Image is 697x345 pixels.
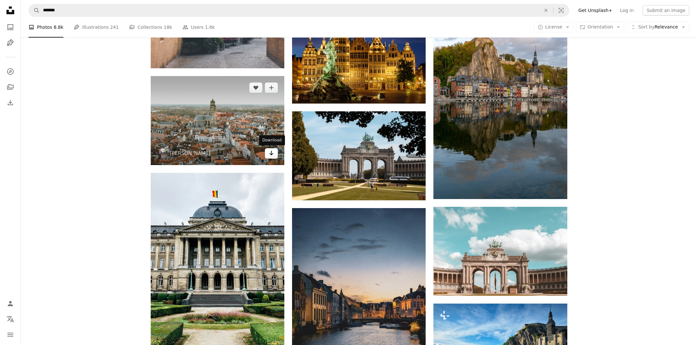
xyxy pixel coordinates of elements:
[4,313,17,326] button: Language
[292,153,426,159] a: people at the park near gate during day
[292,56,426,62] a: Antwerp famous Brabo statue and fountain on Grote Markt square illuminated at night and old house...
[587,24,613,29] span: Orientation
[534,22,574,32] button: License
[4,21,17,34] a: Photos
[4,4,17,18] a: Home — Unsplash
[170,150,211,157] a: [PERSON_NAME]
[545,24,562,29] span: License
[151,258,284,264] a: beige and black buildinf
[265,148,278,159] a: Download
[292,15,426,104] img: Antwerp famous Brabo statue and fountain on Grote Markt square illuminated at night and old house...
[643,5,689,16] button: Submit an image
[539,4,553,17] button: Clear
[292,306,426,311] a: river between houses during daytime
[576,22,624,32] button: Orientation
[151,76,284,165] img: high angle photo of cityscape at daytime
[164,24,172,31] span: 18k
[553,4,569,17] button: Visual search
[249,83,262,93] button: Like
[292,111,426,200] img: people at the park near gate during day
[574,5,616,16] a: Get Unsplash+
[265,83,278,93] button: Add to Collection
[627,22,689,32] button: Sort byRelevance
[74,17,119,38] a: Illustrations 241
[638,24,654,29] span: Sort by
[182,17,215,38] a: Users 1.6k
[151,117,284,123] a: high angle photo of cityscape at daytime
[4,96,17,109] a: Download History
[259,135,285,146] div: Download
[28,4,569,17] form: Find visuals sitewide
[433,248,567,254] a: brown concrete gate
[157,148,168,159] img: Go to Olga Subach's profile
[4,297,17,310] a: Log in / Sign up
[433,207,567,296] img: brown concrete gate
[433,96,567,102] a: white and brown concrete building near body of water during daytime
[4,328,17,341] button: Menu
[4,81,17,94] a: Collections
[4,36,17,49] a: Illustrations
[4,65,17,78] a: Explore
[129,17,172,38] a: Collections 18k
[616,5,637,16] a: Log in
[29,4,40,17] button: Search Unsplash
[205,24,215,31] span: 1.6k
[110,24,119,31] span: 241
[638,24,678,30] span: Relevance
